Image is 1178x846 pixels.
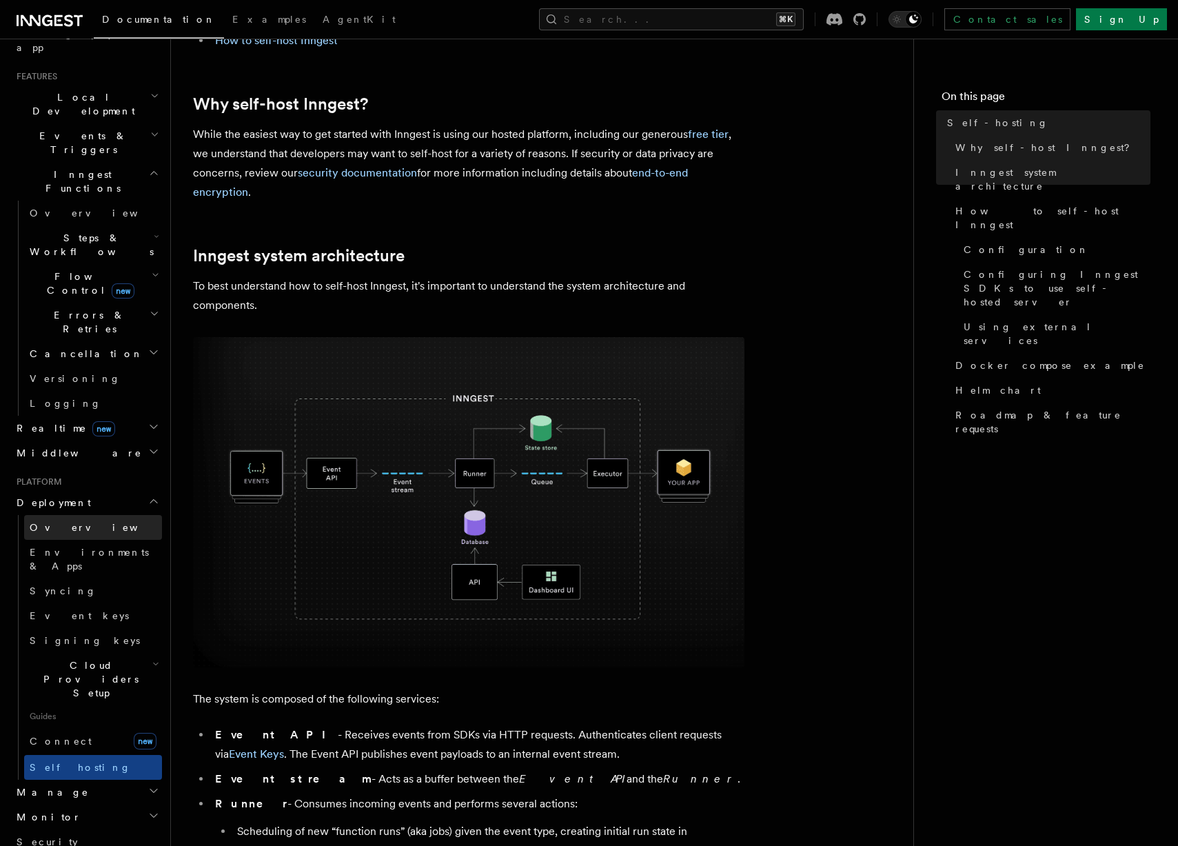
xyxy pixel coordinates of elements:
[663,772,738,785] em: Runner
[215,797,287,810] strong: Runner
[193,337,744,667] img: Inngest system architecture diagram
[24,231,154,259] span: Steps & Workflows
[24,201,162,225] a: Overview
[950,403,1150,441] a: Roadmap & feature requests
[950,160,1150,199] a: Inngest system architecture
[888,11,922,28] button: Toggle dark mode
[24,341,162,366] button: Cancellation
[964,320,1150,348] span: Using external services
[92,421,115,436] span: new
[323,14,396,25] span: AgentKit
[211,769,744,789] li: - Acts as a buffer between the and the .
[24,578,162,603] a: Syncing
[955,204,1150,232] span: How to self-host Inngest
[950,135,1150,160] a: Why self-host Inngest?
[11,123,162,162] button: Events & Triggers
[955,141,1139,154] span: Why self-host Inngest?
[134,733,156,749] span: new
[11,496,91,510] span: Deployment
[215,34,338,47] a: How to self-host Inngest
[94,4,224,39] a: Documentation
[224,4,314,37] a: Examples
[30,398,101,409] span: Logging
[24,347,143,361] span: Cancellation
[942,110,1150,135] a: Self-hosting
[11,201,162,416] div: Inngest Functions
[314,4,404,37] a: AgentKit
[24,653,162,705] button: Cloud Providers Setup
[11,129,150,157] span: Events & Triggers
[11,168,149,195] span: Inngest Functions
[30,585,97,596] span: Syncing
[958,237,1150,262] a: Configuration
[11,785,89,799] span: Manage
[11,421,115,435] span: Realtime
[229,747,284,761] a: Event Keys
[958,314,1150,353] a: Using external services
[958,262,1150,314] a: Configuring Inngest SDKs to use self-hosted server
[11,490,162,515] button: Deployment
[193,246,405,265] a: Inngest system architecture
[193,94,368,114] a: Why self-host Inngest?
[688,128,729,141] a: free tier
[11,85,162,123] button: Local Development
[11,71,57,82] span: Features
[11,90,150,118] span: Local Development
[193,689,744,709] p: The system is composed of the following services:
[964,243,1089,256] span: Configuration
[11,441,162,465] button: Middleware
[298,166,417,179] a: security documentation
[102,14,216,25] span: Documentation
[955,408,1150,436] span: Roadmap & feature requests
[232,14,306,25] span: Examples
[950,378,1150,403] a: Helm chart
[11,780,162,805] button: Manage
[30,610,129,621] span: Event keys
[24,303,162,341] button: Errors & Retries
[11,805,162,829] button: Monitor
[11,515,162,780] div: Deployment
[24,366,162,391] a: Versioning
[24,705,162,727] span: Guides
[24,603,162,628] a: Event keys
[215,772,372,785] strong: Event stream
[539,8,804,30] button: Search...⌘K
[24,658,152,700] span: Cloud Providers Setup
[11,21,162,60] a: Setting up your app
[24,727,162,755] a: Connectnew
[30,373,121,384] span: Versioning
[24,391,162,416] a: Logging
[519,772,627,785] em: Event API
[193,125,744,202] p: While the easiest way to get started with Inngest is using our hosted platform, including our gen...
[24,308,150,336] span: Errors & Retries
[947,116,1048,130] span: Self-hosting
[955,359,1145,372] span: Docker compose example
[24,225,162,264] button: Steps & Workflows
[11,446,142,460] span: Middleware
[24,515,162,540] a: Overview
[215,728,338,741] strong: Event API
[955,165,1150,193] span: Inngest system architecture
[11,162,162,201] button: Inngest Functions
[30,208,172,219] span: Overview
[964,268,1150,309] span: Configuring Inngest SDKs to use self-hosted server
[942,88,1150,110] h4: On this page
[30,736,92,747] span: Connect
[776,12,795,26] kbd: ⌘K
[30,522,172,533] span: Overview
[30,547,149,572] span: Environments & Apps
[24,628,162,653] a: Signing keys
[950,199,1150,237] a: How to self-host Inngest
[24,264,162,303] button: Flow Controlnew
[950,353,1150,378] a: Docker compose example
[11,476,62,487] span: Platform
[24,540,162,578] a: Environments & Apps
[193,276,744,315] p: To best understand how to self-host Inngest, it's important to understand the system architecture...
[24,755,162,780] a: Self hosting
[211,725,744,764] li: - Receives events from SDKs via HTTP requests. Authenticates client requests via . The Event API ...
[1076,8,1167,30] a: Sign Up
[24,270,152,297] span: Flow Control
[11,416,162,441] button: Realtimenew
[955,383,1041,397] span: Helm chart
[11,810,81,824] span: Monitor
